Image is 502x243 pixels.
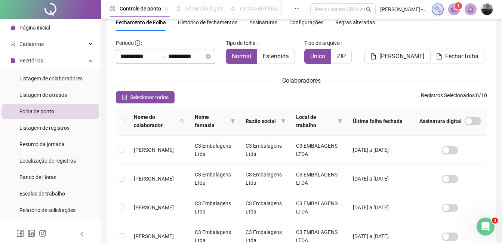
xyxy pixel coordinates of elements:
span: Página inicial [19,25,50,31]
td: C3 Embalagens Ltda [189,193,240,222]
span: Listagem de registros [19,125,70,131]
span: Folha de ponto [19,108,54,114]
span: search [180,119,184,123]
span: Escalas de trabalho [19,191,65,197]
span: [PERSON_NAME] [134,204,174,210]
span: linkedin [28,230,35,237]
span: Único [310,53,325,60]
span: Nome fantasia [195,113,228,129]
span: Colaboradores [282,77,321,84]
span: Nome do colaborador [134,113,177,129]
span: clock-circle [110,6,115,11]
span: Relatórios [19,58,43,64]
span: info-circle [135,40,140,46]
td: C3 EMBALAGENS LTDA [290,193,347,222]
span: [PERSON_NAME] [379,52,424,61]
td: C3 Embalagens Ltda [240,193,290,222]
span: Resumo da jornada [19,141,65,147]
span: Fechamento de Folha [116,19,166,25]
span: Cadastros [19,41,44,47]
span: facebook [16,230,24,237]
span: home [10,25,16,30]
span: Listagem de colaboradores [19,76,83,81]
span: filter [281,119,286,123]
span: ZIP [337,53,346,60]
span: pushpin [164,7,169,11]
span: Assinatura digital [419,117,462,125]
button: [PERSON_NAME] [364,49,430,64]
td: C3 Embalagens Ltda [189,164,240,193]
span: Banco de Horas [19,174,56,180]
span: Selecionar todos [130,93,169,101]
span: search [366,7,372,12]
span: Período [116,40,134,46]
span: [PERSON_NAME] [134,176,174,182]
sup: 1 [455,2,462,10]
span: [PERSON_NAME] - C3 Embalagens Ltda [380,5,427,13]
span: Razão social [246,117,278,125]
span: close-circle [206,54,211,59]
th: Última folha fechada [347,107,413,136]
span: 1 [457,3,460,9]
span: filter [336,111,344,131]
span: Gestão de férias [240,6,278,12]
span: file-done [175,6,181,11]
span: file [10,58,16,63]
span: Relatório de solicitações [19,207,76,213]
span: Configurações [289,20,323,25]
span: 3 [492,218,498,224]
img: 57736 [481,4,493,15]
span: Normal [232,53,251,60]
span: instagram [39,230,46,237]
iframe: Intercom live chat [477,218,495,236]
span: file [370,53,376,59]
span: Local de trabalho [296,113,335,129]
span: filter [231,119,235,123]
td: C3 EMBALAGENS LTDA [290,164,347,193]
span: bell [467,6,474,13]
span: Registros Selecionados [421,92,475,98]
td: C3 Embalagens Ltda [189,136,240,164]
td: [DATE] a [DATE] [347,193,413,222]
span: Tipo de folha [226,39,256,47]
span: ellipsis [295,6,300,11]
span: search [178,111,186,131]
span: Tipo de arquivo [304,39,340,47]
td: C3 Embalagens Ltda [240,136,290,164]
span: user-add [10,41,16,47]
span: Admissão digital [185,6,224,12]
span: filter [229,111,237,131]
span: sun [230,6,235,11]
span: check-square [122,95,127,100]
span: [PERSON_NAME] [134,147,174,153]
span: notification [451,6,458,13]
span: : 0 / 10 [421,91,487,103]
img: sparkle-icon.fc2bf0ac1784a2077858766a79e2daf3.svg [434,5,442,13]
span: filter [338,119,342,123]
span: Listagem de atrasos [19,92,67,98]
td: C3 Embalagens Ltda [240,164,290,193]
span: Histórico de fechamentos [178,19,237,25]
td: [DATE] a [DATE] [347,136,413,164]
span: Controle de ponto [120,6,161,12]
span: filter [280,116,287,127]
span: file [436,53,442,59]
span: Fechar folha [445,52,478,61]
span: Assinaturas [249,20,277,25]
td: C3 EMBALAGENS LTDA [290,136,347,164]
span: Estendida [263,53,289,60]
span: [PERSON_NAME] [134,233,174,239]
button: Fechar folha [430,49,484,64]
span: Localização de registros [19,158,76,164]
button: Selecionar todos [116,91,175,103]
span: swap-right [159,53,165,59]
span: Regras alteradas [335,20,375,25]
span: to [159,53,165,59]
td: [DATE] a [DATE] [347,164,413,193]
span: left [79,231,84,237]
